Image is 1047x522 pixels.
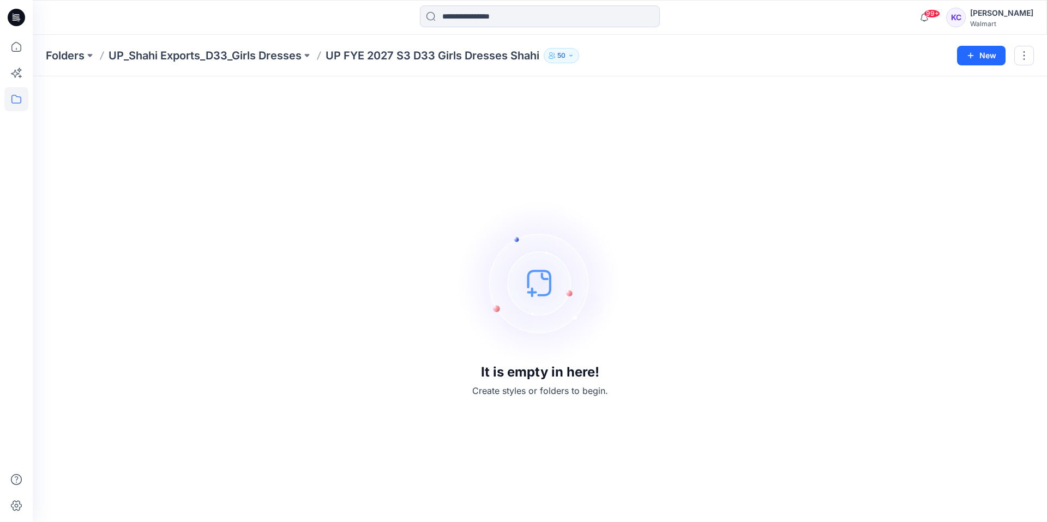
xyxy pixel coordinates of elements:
a: UP_Shahi Exports_D33_Girls Dresses [109,48,302,63]
div: [PERSON_NAME] [970,7,1033,20]
p: UP FYE 2027 S3 D33 Girls Dresses Shahi [326,48,539,63]
button: 50 [544,48,579,63]
div: Walmart [970,20,1033,28]
div: KC [946,8,966,27]
a: Folders [46,48,85,63]
p: Create styles or folders to begin. [472,384,608,397]
span: 99+ [924,9,940,18]
button: New [957,46,1006,65]
img: empty-state-image.svg [458,201,622,365]
h3: It is empty in here! [481,365,599,380]
p: 50 [557,50,565,62]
